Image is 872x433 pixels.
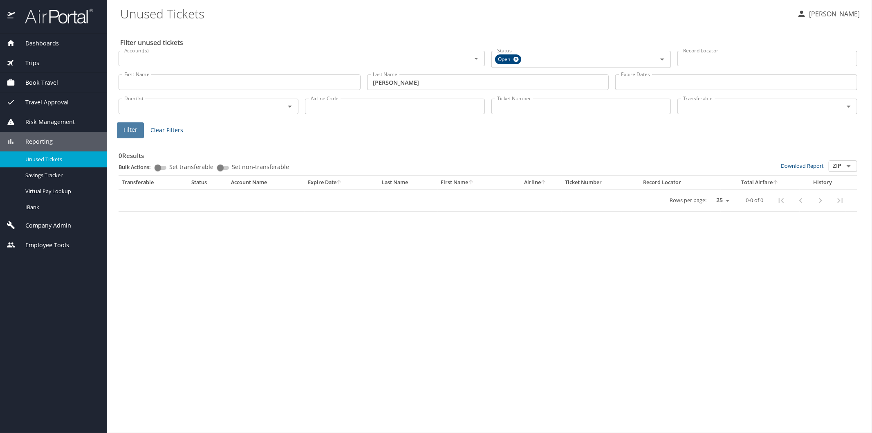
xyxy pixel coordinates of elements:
button: Open [284,101,296,112]
span: Set non-transferable [232,164,289,170]
button: sort [773,180,779,185]
h2: Filter unused tickets [120,36,859,49]
img: airportal-logo.png [16,8,93,24]
span: Employee Tools [15,241,69,250]
span: Risk Management [15,117,75,126]
table: custom pagination table [119,176,857,212]
th: Record Locator [640,176,721,189]
span: Dashboards [15,39,59,48]
button: Open [471,53,482,64]
th: Expire Date [305,176,379,189]
span: Company Admin [15,221,71,230]
button: Open [657,54,668,65]
span: Open [495,55,516,64]
button: Filter [117,122,144,138]
h1: Unused Tickets [120,1,790,26]
span: Reporting [15,137,53,146]
span: Clear Filters [150,125,183,135]
button: sort [541,180,547,185]
span: Unused Tickets [25,156,97,163]
button: Clear Filters [147,123,186,138]
span: Filter [123,125,137,135]
th: Airline [509,176,562,189]
span: Book Travel [15,78,58,87]
button: Open [843,101,854,112]
th: Account Name [228,176,305,189]
img: icon-airportal.png [7,8,16,24]
a: Download Report [781,162,824,169]
span: Virtual Pay Lookup [25,187,97,195]
th: Last Name [379,176,438,189]
th: Total Airfare [721,176,800,189]
th: First Name [438,176,509,189]
span: IBank [25,203,97,211]
select: rows per page [710,194,733,207]
th: History [800,176,845,189]
button: [PERSON_NAME] [794,7,863,21]
button: sort [336,180,342,185]
p: [PERSON_NAME] [807,9,860,19]
th: Status [188,176,228,189]
p: 0-0 of 0 [746,198,763,203]
p: Rows per page: [670,198,706,203]
span: Travel Approval [15,98,69,107]
span: Savings Tracker [25,171,97,179]
button: sort [469,180,474,185]
p: Bulk Actions: [119,163,157,171]
button: Open [843,160,854,172]
h3: 0 Results [119,146,857,160]
span: Set transferable [169,164,213,170]
span: Trips [15,59,39,68]
div: Open [495,54,521,64]
th: Ticket Number [562,176,640,189]
div: Transferable [122,179,185,186]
